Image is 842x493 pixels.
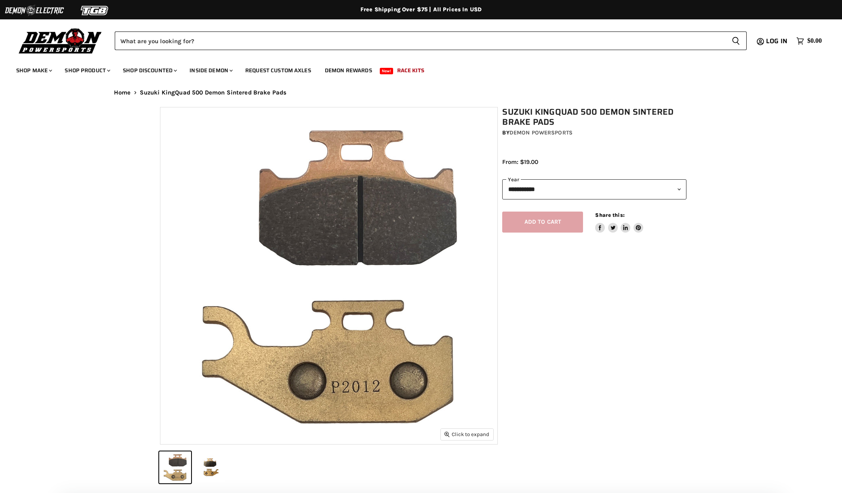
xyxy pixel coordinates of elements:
[115,31,725,50] input: Search
[380,68,394,74] span: New!
[160,107,497,444] img: Suzuki KingQuad 500 Demon Sintered Brake Pads
[10,59,820,79] ul: Main menu
[595,212,624,218] span: Share this:
[4,3,65,18] img: Demon Electric Logo 2
[194,451,225,483] button: Suzuki KingQuad 500 Demon Sintered Brake Pads thumbnail
[65,3,125,18] img: TGB Logo 2
[117,62,182,79] a: Shop Discounted
[98,89,744,96] nav: Breadcrumbs
[183,62,238,79] a: Inside Demon
[441,429,493,440] button: Click to expand
[16,26,105,55] img: Demon Powersports
[502,107,686,127] h1: Suzuki KingQuad 500 Demon Sintered Brake Pads
[319,62,378,79] a: Demon Rewards
[391,62,430,79] a: Race Kits
[502,179,686,199] select: year
[502,158,538,166] span: From: $19.00
[509,129,573,136] a: Demon Powersports
[140,89,287,96] span: Suzuki KingQuad 500 Demon Sintered Brake Pads
[98,6,744,13] div: Free Shipping Over $75 | All Prices In USD
[766,36,787,46] span: Log in
[762,38,792,45] a: Log in
[725,31,747,50] button: Search
[502,128,686,137] div: by
[792,35,826,47] a: $0.00
[239,62,317,79] a: Request Custom Axles
[595,212,643,233] aside: Share this:
[10,62,57,79] a: Shop Make
[444,431,489,437] span: Click to expand
[114,89,131,96] a: Home
[115,31,747,50] form: Product
[59,62,115,79] a: Shop Product
[159,451,191,483] button: Suzuki KingQuad 500 Demon Sintered Brake Pads thumbnail
[807,37,822,45] span: $0.00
